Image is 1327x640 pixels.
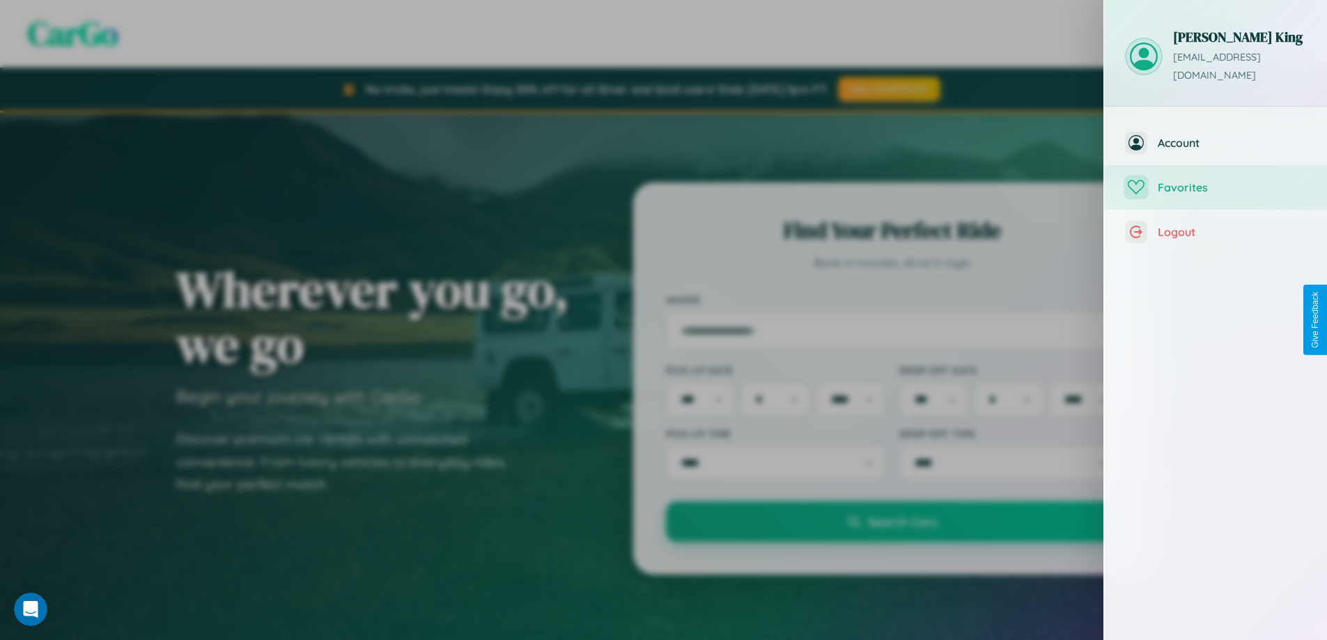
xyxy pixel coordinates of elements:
[1104,165,1327,210] button: Favorites
[1310,292,1320,348] div: Give Feedback
[1104,210,1327,254] button: Logout
[14,593,47,626] iframe: Intercom live chat
[1158,180,1306,194] span: Favorites
[1158,225,1306,239] span: Logout
[1158,136,1306,150] span: Account
[1173,28,1306,46] h3: [PERSON_NAME] King
[1104,120,1327,165] button: Account
[1173,49,1306,85] p: [EMAIL_ADDRESS][DOMAIN_NAME]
